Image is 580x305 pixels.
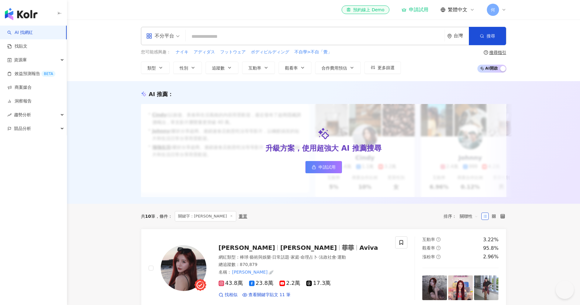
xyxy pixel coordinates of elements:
img: post-image [474,275,499,300]
span: appstore [146,33,152,39]
a: searchAI 找網紅 [7,30,33,36]
span: 觀看率 [422,246,435,250]
img: KOL Avatar [161,245,206,291]
span: 繁體中文 [448,6,467,13]
span: 法政社會 [319,255,336,260]
span: [PERSON_NAME] [280,244,337,251]
span: 合作費用預估 [322,66,347,70]
span: environment [447,34,452,38]
span: 運動 [337,255,346,260]
span: · [318,255,319,260]
div: 不分平台 [146,31,174,41]
img: post-image [448,275,473,300]
span: 觀看率 [285,66,298,70]
span: 您可能感興趣： [141,49,171,55]
span: 漲粉率 [422,254,435,259]
span: 查看關鍵字貼文 11 筆 [248,292,291,298]
span: · [336,255,337,260]
span: 藝術與娛樂 [250,255,271,260]
div: AI 推薦 ： [149,90,174,98]
div: 共 筆 [141,214,155,219]
button: ボディビルディング [251,49,290,56]
span: 🪽 [268,270,273,274]
div: 總追蹤數 ： 870,879 [219,262,388,268]
span: 搜尋 [487,34,495,38]
span: 菲菲 [342,244,354,251]
span: ボディビルディング [251,49,289,55]
span: · [289,255,290,260]
span: · [299,255,301,260]
span: question-circle [484,50,488,55]
span: 追蹤數 [212,66,225,70]
mark: [PERSON_NAME] [231,269,269,275]
a: 找相似 [219,292,237,298]
div: 3.22% [483,236,499,243]
div: 排序： [444,211,481,221]
button: 性別 [173,62,202,74]
span: アディダス [194,49,215,55]
button: フットウェア [220,49,246,56]
div: 台灣 [454,33,469,38]
a: 預約線上 Demo [342,5,389,14]
span: ナイキ [176,49,188,55]
span: 棒球 [240,255,248,260]
span: · [248,255,250,260]
span: 何 [491,6,495,13]
iframe: Help Scout Beacon - Open [556,281,574,299]
div: 網紅類型 ： [219,254,388,260]
span: 2.2萬 [279,280,301,286]
button: 觀看率 [279,62,311,74]
span: 找相似 [225,292,237,298]
span: 趨勢分析 [14,108,31,122]
span: rise [7,113,12,117]
span: question-circle [436,255,441,259]
span: 競品分析 [14,122,31,135]
div: 升級方案，使用超強大 AI 推薦搜尋 [265,143,381,154]
span: 日常話題 [272,255,289,260]
button: 追蹤數 [206,62,238,74]
div: 2.96% [483,253,499,260]
span: · [271,255,272,260]
a: 找貼文 [7,43,27,49]
a: 申請試用 [305,161,342,173]
div: 搜尋指引 [489,50,506,55]
span: Aviva [359,244,378,251]
span: 申請試用 [318,165,336,170]
button: 更多篩選 [364,62,401,74]
img: logo [5,8,37,20]
div: 95.8% [483,245,499,252]
button: アディダス [193,49,215,56]
a: 洞察報告 [7,98,32,104]
span: 更多篩選 [378,65,395,70]
div: 預約線上 Demo [346,7,384,13]
span: 43.8萬 [219,280,243,286]
span: 性別 [180,66,188,70]
span: [PERSON_NAME] [219,244,275,251]
span: 家庭 [291,255,299,260]
span: 互動率 [248,66,261,70]
button: 不自學>不自「覺」 [294,49,332,56]
span: 關聯性 [460,211,478,221]
span: question-circle [436,246,441,250]
span: question-circle [436,237,441,242]
a: 申請試用 [402,7,428,13]
span: 資源庫 [14,53,27,67]
a: 商案媒合 [7,84,32,91]
span: 互動率 [422,237,435,242]
button: 搜尋 [469,27,506,45]
span: 條件 ： [155,214,172,219]
button: ナイキ [175,49,189,56]
span: 類型 [147,66,156,70]
img: post-image [422,275,447,300]
span: 關鍵字：[PERSON_NAME] [175,211,236,221]
button: 互動率 [242,62,275,74]
span: 23.8萬 [249,280,273,286]
span: 名稱 ： [219,269,274,275]
a: 效益預測報告BETA [7,71,55,77]
a: 查看關鍵字貼文 11 筆 [242,292,291,298]
button: 合作費用預估 [315,62,361,74]
span: 命理占卜 [301,255,318,260]
button: 類型 [141,62,170,74]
